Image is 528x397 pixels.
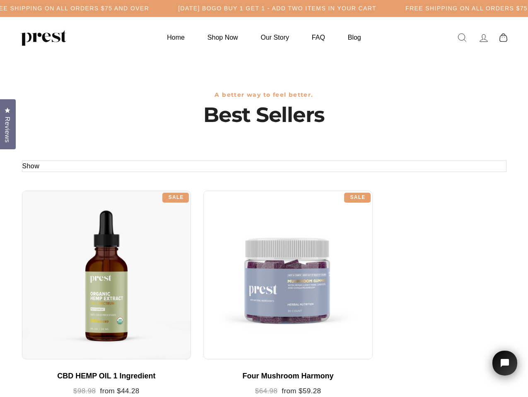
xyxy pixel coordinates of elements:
[157,29,371,45] ul: Primary
[157,29,195,45] a: Home
[22,161,40,172] button: Show
[22,91,506,98] h3: A better way to feel better.
[73,387,96,395] span: $98.98
[212,372,364,381] div: Four Mushroom Harmony
[344,193,371,203] div: Sale
[482,339,528,397] iframe: Tidio Chat
[22,103,506,127] h1: Best Sellers
[251,29,299,45] a: Our Story
[30,387,183,396] div: from $44.28
[30,372,183,381] div: CBD HEMP OIL 1 Ingredient
[255,387,277,395] span: $64.98
[162,193,189,203] div: Sale
[338,29,371,45] a: Blog
[178,5,376,12] h5: [DATE] BOGO BUY 1 GET 1 - ADD TWO ITEMS IN YOUR CART
[21,29,66,46] img: PREST ORGANICS
[2,117,13,143] span: Reviews
[301,29,335,45] a: FAQ
[197,29,248,45] a: Shop Now
[212,387,364,396] div: from $59.28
